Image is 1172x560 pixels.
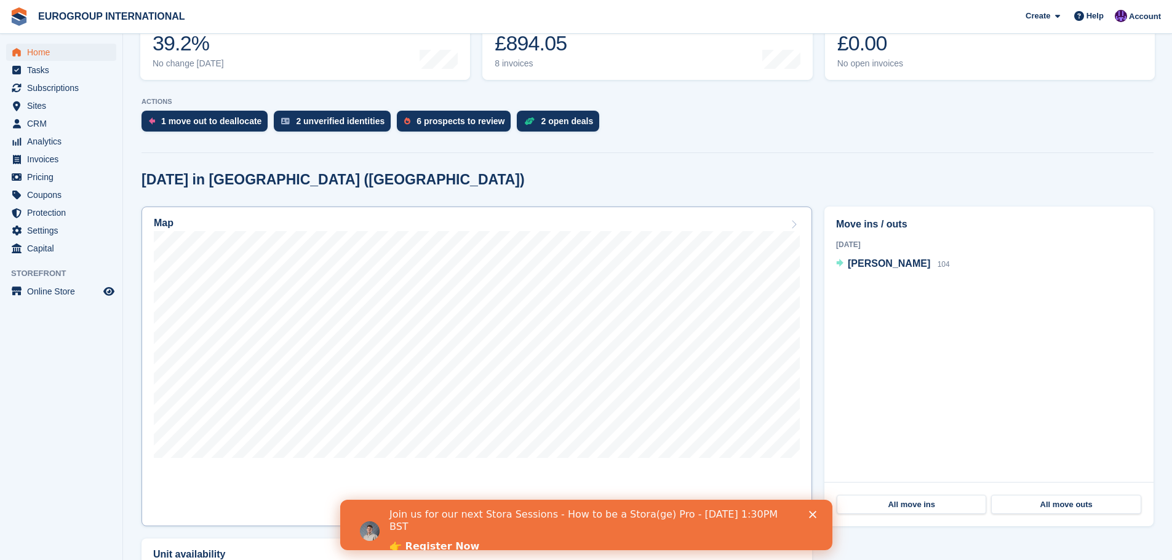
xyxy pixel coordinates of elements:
[837,495,986,515] a: All move ins
[142,98,1154,106] p: ACTIONS
[495,31,586,56] div: £894.05
[27,204,101,221] span: Protection
[27,168,101,186] span: Pricing
[541,116,593,126] div: 2 open deals
[149,117,155,125] img: move_outs_to_deallocate_icon-f764333ba52eb49d3ac5e1228854f67142a1ed5810a6f6cc68b1a99e826820c5.svg
[27,186,101,203] span: Coupons
[142,172,525,188] h2: [DATE] in [GEOGRAPHIC_DATA] ([GEOGRAPHIC_DATA])
[1086,10,1104,22] span: Help
[27,61,101,79] span: Tasks
[836,256,950,272] a: [PERSON_NAME] 104
[10,7,28,26] img: stora-icon-8386f47178a22dfd0bd8f6a31ec36ba5ce8667c1dd55bd0f319d3a0aa187defe.svg
[6,283,116,300] a: menu
[49,41,139,54] a: 👉 Register Now
[281,117,290,125] img: verify_identity-adf6edd0f0f0b5bbfe63781bf79b02c33cf7c696d77639b501bdc392416b5a36.svg
[417,116,504,126] div: 6 prospects to review
[524,117,535,125] img: deal-1b604bf984904fb50ccaf53a9ad4b4a5d6e5aea283cecdc64d6e3604feb123c2.svg
[33,6,190,26] a: EUROGROUP INTERNATIONAL
[397,111,517,138] a: 6 prospects to review
[6,240,116,257] a: menu
[6,222,116,239] a: menu
[836,217,1142,232] h2: Move ins / outs
[140,2,470,80] a: Occupancy 39.2% No change [DATE]
[6,204,116,221] a: menu
[27,44,101,61] span: Home
[6,61,116,79] a: menu
[27,79,101,97] span: Subscriptions
[469,11,481,18] div: Close
[1129,10,1161,23] span: Account
[102,284,116,299] a: Preview store
[161,116,261,126] div: 1 move out to deallocate
[404,117,410,125] img: prospect-51fa495bee0391a8d652442698ab0144808aea92771e9ea1ae160a38d050c398.svg
[153,31,224,56] div: 39.2%
[27,97,101,114] span: Sites
[153,549,225,560] h2: Unit availability
[11,267,122,280] span: Storefront
[142,207,812,526] a: Map
[6,115,116,132] a: menu
[6,97,116,114] a: menu
[848,258,930,269] span: [PERSON_NAME]
[6,151,116,168] a: menu
[482,2,812,80] a: Month-to-date sales £894.05 8 invoices
[27,283,101,300] span: Online Store
[142,111,274,138] a: 1 move out to deallocate
[517,111,605,138] a: 2 open deals
[154,218,173,229] h2: Map
[6,79,116,97] a: menu
[825,2,1155,80] a: Awaiting payment £0.00 No open invoices
[27,115,101,132] span: CRM
[6,133,116,150] a: menu
[274,111,397,138] a: 2 unverified identities
[27,240,101,257] span: Capital
[837,58,922,69] div: No open invoices
[340,500,832,550] iframe: Intercom live chat banner
[27,222,101,239] span: Settings
[938,260,950,269] span: 104
[495,58,586,69] div: 8 invoices
[991,495,1141,515] a: All move outs
[27,151,101,168] span: Invoices
[1115,10,1127,22] img: Calvin Tickner
[837,31,922,56] div: £0.00
[153,58,224,69] div: No change [DATE]
[6,186,116,203] a: menu
[836,239,1142,250] div: [DATE]
[296,116,385,126] div: 2 unverified identities
[27,133,101,150] span: Analytics
[6,44,116,61] a: menu
[6,168,116,186] a: menu
[1026,10,1050,22] span: Create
